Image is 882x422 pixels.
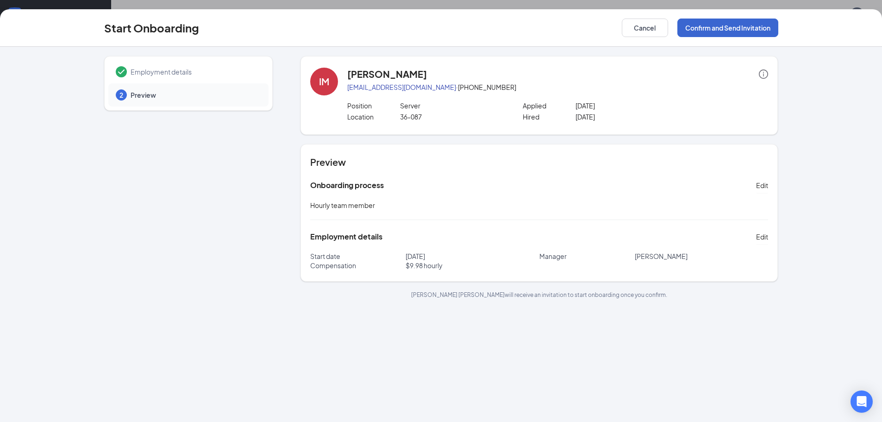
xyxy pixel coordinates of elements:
[400,101,505,110] p: Server
[635,252,769,261] p: [PERSON_NAME]
[347,83,456,91] a: [EMAIL_ADDRESS][DOMAIN_NAME]
[539,252,635,261] p: Manager
[347,82,768,92] p: · [PHONE_NUMBER]
[756,181,768,190] span: Edit
[523,112,575,121] p: Hired
[310,261,406,270] p: Compensation
[347,68,427,81] h4: [PERSON_NAME]
[300,291,778,299] p: [PERSON_NAME] [PERSON_NAME] will receive an invitation to start onboarding once you confirm.
[319,75,329,88] div: IM
[575,101,681,110] p: [DATE]
[119,90,123,100] span: 2
[756,178,768,193] button: Edit
[131,67,259,76] span: Employment details
[622,19,668,37] button: Cancel
[310,201,375,209] span: Hourly team member
[310,252,406,261] p: Start date
[523,101,575,110] p: Applied
[104,20,199,36] h3: Start Onboarding
[116,66,127,77] svg: Checkmark
[851,391,873,413] div: Open Intercom Messenger
[310,156,768,169] h4: Preview
[131,90,259,100] span: Preview
[347,112,400,121] p: Location
[310,232,382,242] h5: Employment details
[347,101,400,110] p: Position
[756,229,768,244] button: Edit
[759,69,768,79] span: info-circle
[756,232,768,241] span: Edit
[575,112,681,121] p: [DATE]
[400,112,505,121] p: 36-087
[406,252,539,261] p: [DATE]
[310,180,384,190] h5: Onboarding process
[406,261,539,270] p: $ 9.98 hourly
[677,19,778,37] button: Confirm and Send Invitation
